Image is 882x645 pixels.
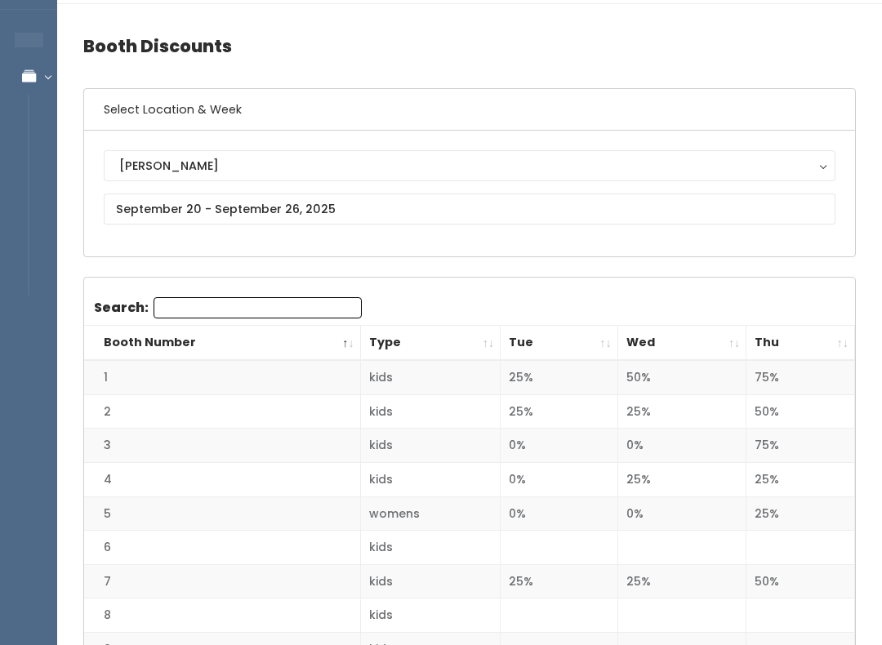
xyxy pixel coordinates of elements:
[746,394,855,429] td: 50%
[84,598,360,633] td: 8
[104,193,835,225] input: September 20 - September 26, 2025
[84,531,360,565] td: 6
[360,564,500,598] td: kids
[104,150,835,181] button: [PERSON_NAME]
[501,326,618,361] th: Tue: activate to sort column ascending
[617,496,746,531] td: 0%
[501,429,618,463] td: 0%
[360,326,500,361] th: Type: activate to sort column ascending
[94,297,362,318] label: Search:
[360,360,500,394] td: kids
[746,360,855,394] td: 75%
[360,531,500,565] td: kids
[617,564,746,598] td: 25%
[617,326,746,361] th: Wed: activate to sort column ascending
[84,463,360,497] td: 4
[360,429,500,463] td: kids
[501,394,618,429] td: 25%
[746,429,855,463] td: 75%
[84,89,855,131] h6: Select Location & Week
[84,496,360,531] td: 5
[746,463,855,497] td: 25%
[119,157,820,175] div: [PERSON_NAME]
[154,297,362,318] input: Search:
[617,429,746,463] td: 0%
[617,463,746,497] td: 25%
[84,326,360,361] th: Booth Number: activate to sort column descending
[84,394,360,429] td: 2
[501,496,618,531] td: 0%
[617,394,746,429] td: 25%
[84,564,360,598] td: 7
[746,496,855,531] td: 25%
[501,360,618,394] td: 25%
[746,326,855,361] th: Thu: activate to sort column ascending
[360,463,500,497] td: kids
[501,463,618,497] td: 0%
[360,394,500,429] td: kids
[360,598,500,633] td: kids
[746,564,855,598] td: 50%
[617,360,746,394] td: 50%
[84,429,360,463] td: 3
[83,24,856,69] h4: Booth Discounts
[360,496,500,531] td: womens
[501,564,618,598] td: 25%
[84,360,360,394] td: 1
